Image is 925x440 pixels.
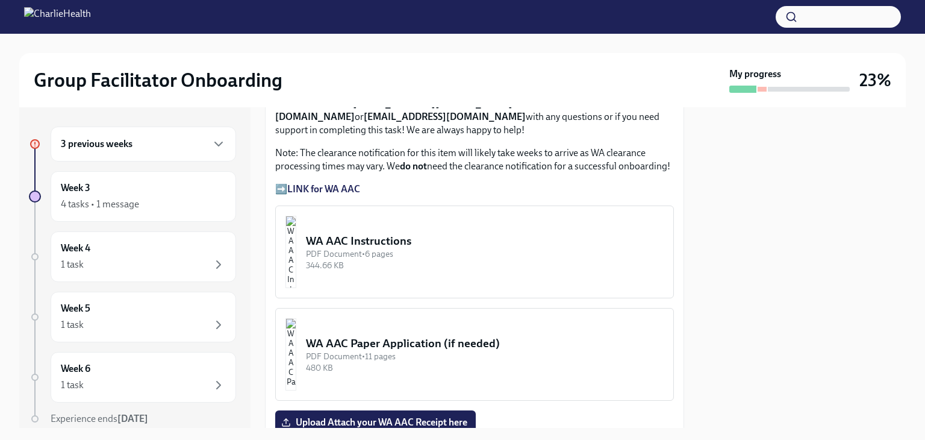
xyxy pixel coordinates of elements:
button: WA AAC InstructionsPDF Document•6 pages344.66 KB [275,206,674,298]
h6: 3 previous weeks [61,137,132,151]
strong: My progress [729,68,781,81]
span: Experience ends [51,413,148,424]
strong: [EMAIL_ADDRESS][DOMAIN_NAME] [364,111,526,122]
p: Please reach out to or with any questions or if you need support in completing this task! We are ... [275,97,674,137]
h6: Week 5 [61,302,90,315]
div: PDF Document • 11 pages [306,351,664,362]
p: Note: The clearance notification for this item will likely take weeks to arrive as WA clearance p... [275,146,674,173]
button: WA AAC Paper Application (if needed)PDF Document•11 pages480 KB [275,308,674,401]
img: WA AAC Paper Application (if needed) [285,318,296,391]
h6: Week 4 [61,242,90,255]
div: 4 tasks • 1 message [61,198,139,211]
div: PDF Document • 6 pages [306,248,664,260]
div: 480 KB [306,362,664,374]
h2: Group Facilitator Onboarding [34,68,282,92]
a: Week 61 task [29,352,236,403]
h3: 23% [859,69,891,91]
div: 1 task [61,258,84,271]
h6: Week 6 [61,362,90,376]
a: Week 41 task [29,231,236,282]
div: 1 task [61,379,84,392]
div: WA AAC Paper Application (if needed) [306,336,664,351]
a: LINK for WA AAC [287,183,360,195]
strong: do not [400,160,427,172]
a: Week 51 task [29,292,236,342]
a: Week 34 tasks • 1 message [29,171,236,222]
div: WA AAC Instructions [306,233,664,249]
div: 1 task [61,318,84,332]
h6: Week 3 [61,181,90,195]
span: Upload Attach your WA AAC Receipt here [284,416,467,429]
div: 3 previous weeks [51,127,236,162]
strong: [DATE] [117,413,148,424]
img: CharlieHealth [24,7,91,27]
div: 344.66 KB [306,260,664,271]
img: WA AAC Instructions [285,216,296,288]
p: ➡️ [275,183,674,196]
label: Upload Attach your WA AAC Receipt here [275,410,476,435]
